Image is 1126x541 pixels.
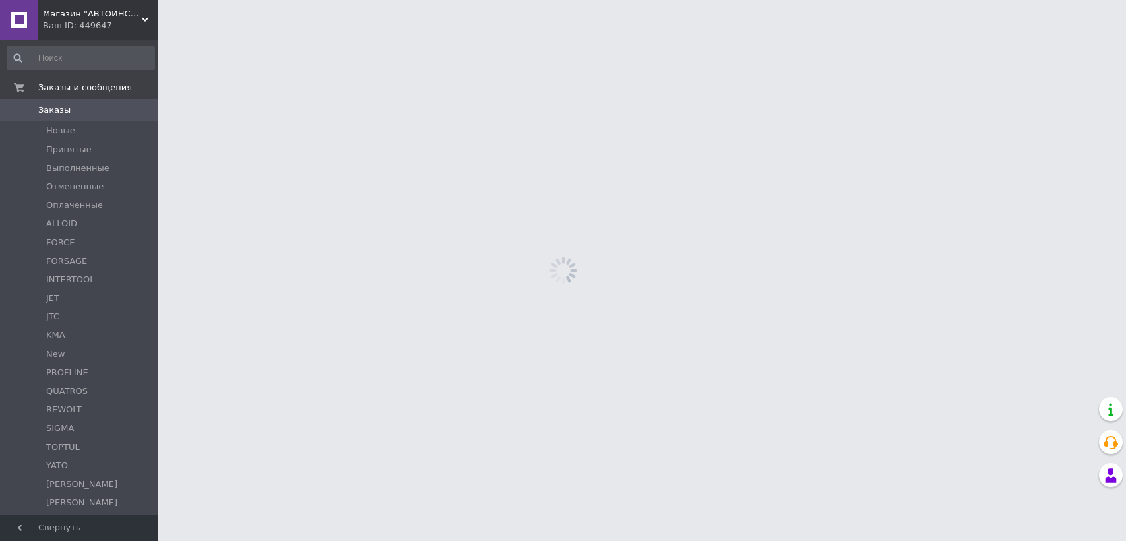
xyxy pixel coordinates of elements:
span: Отмененные [46,181,104,193]
span: YATO [46,460,68,472]
span: PROFLINE [46,367,88,379]
span: Принятые [46,144,92,156]
span: Заказы и сообщения [38,82,132,94]
span: Оплаченные [46,199,103,211]
span: [PERSON_NAME] [46,497,117,509]
span: SIGMA [46,422,74,434]
span: INTERTOOL [46,274,94,286]
span: New [46,348,65,360]
span: QUATROS [46,385,88,397]
span: JTC [46,311,59,323]
span: TOPTUL [46,441,80,453]
span: REWOLT [46,404,82,416]
span: Новые [46,125,75,137]
span: FORCE [46,237,75,249]
span: Магазин "АВТОИНСТРУМЕНТ" [43,8,142,20]
div: Ваш ID: 449647 [43,20,158,32]
span: KMA [46,329,65,341]
input: Поиск [7,46,155,70]
span: Заказы [38,104,71,116]
span: ALLOID [46,218,77,230]
span: FORSAGE [46,255,87,267]
span: [PERSON_NAME] [46,478,117,490]
span: Выполненные [46,162,109,174]
span: JET [46,292,59,304]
